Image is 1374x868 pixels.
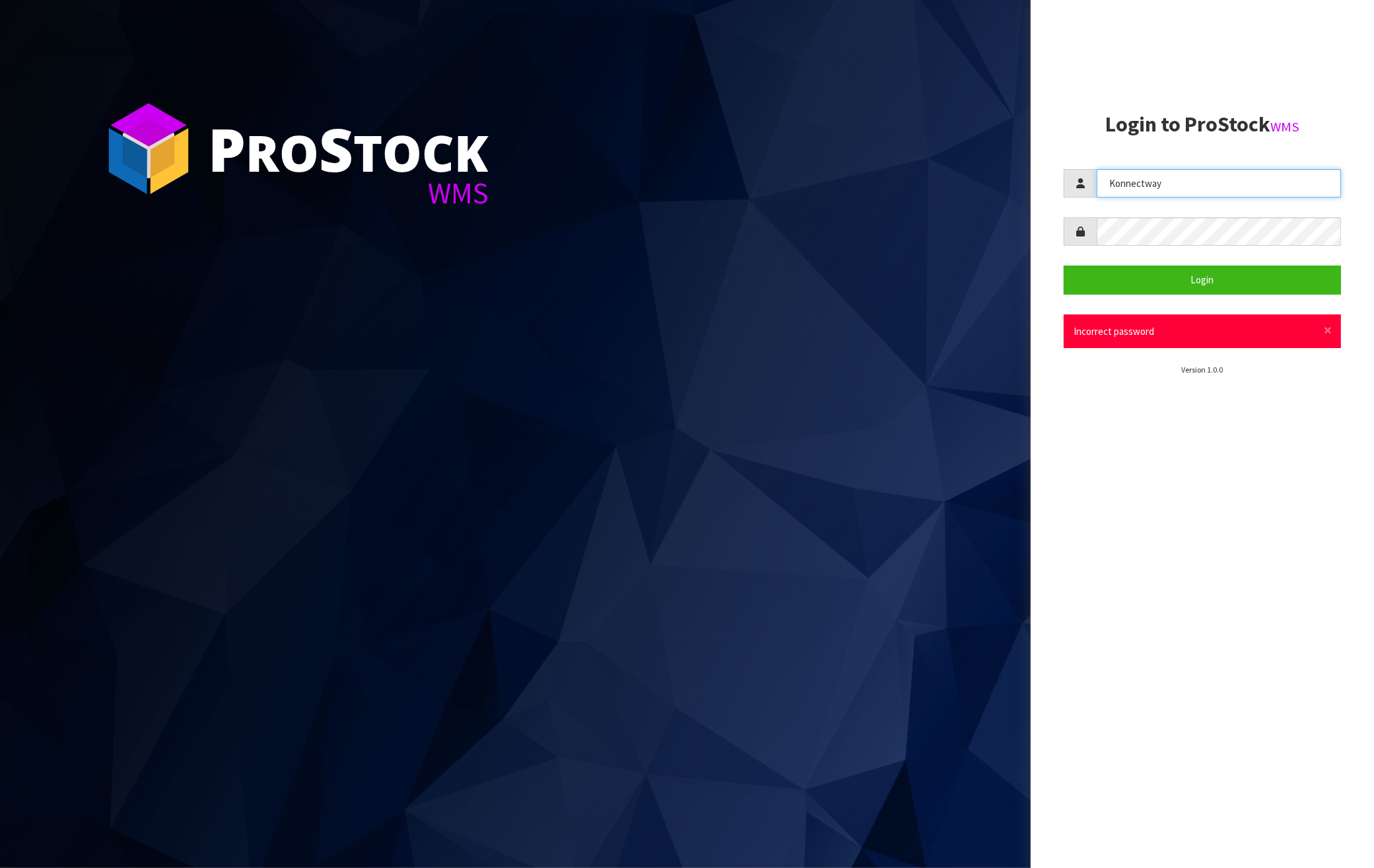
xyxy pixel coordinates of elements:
img: ProStock Cube [99,99,198,198]
small: Version 1.0.0 [1181,365,1223,375]
small: WMS [1270,118,1299,135]
div: WMS [208,178,489,208]
span: × [1324,321,1332,340]
input: Username [1097,169,1341,198]
div: ro tock [208,119,489,178]
span: S [319,108,353,189]
span: P [208,108,246,189]
span: Incorrect password [1074,325,1154,338]
button: Login [1064,266,1341,294]
h2: Login to ProStock [1064,113,1341,136]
